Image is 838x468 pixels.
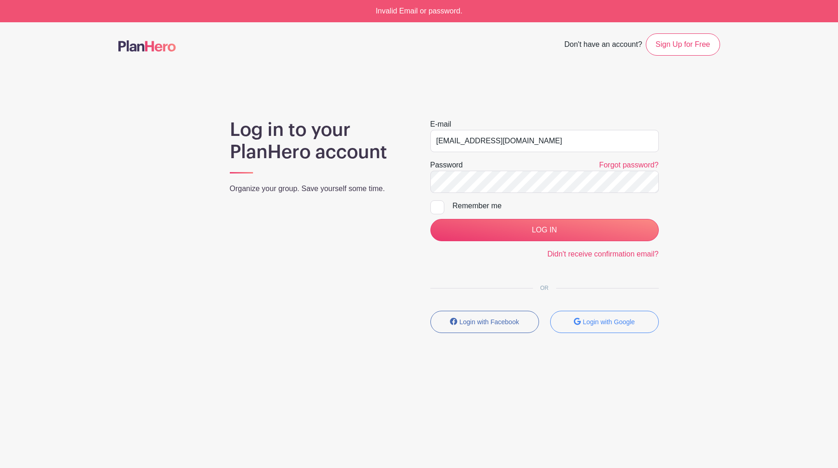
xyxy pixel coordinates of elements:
span: OR [533,285,556,291]
h1: Log in to your PlanHero account [230,119,408,163]
a: Forgot password? [599,161,658,169]
p: Organize your group. Save yourself some time. [230,183,408,194]
input: e.g. julie@eventco.com [430,130,659,152]
small: Login with Facebook [460,318,519,326]
button: Login with Facebook [430,311,539,333]
label: Password [430,160,463,171]
div: Remember me [453,200,659,212]
img: logo-507f7623f17ff9eddc593b1ce0a138ce2505c220e1c5a4e2b4648c50719b7d32.svg [118,40,176,51]
button: Login with Google [550,311,659,333]
input: LOG IN [430,219,659,241]
label: E-mail [430,119,451,130]
a: Sign Up for Free [646,33,720,56]
small: Login with Google [583,318,635,326]
span: Don't have an account? [564,35,642,56]
a: Didn't receive confirmation email? [547,250,659,258]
